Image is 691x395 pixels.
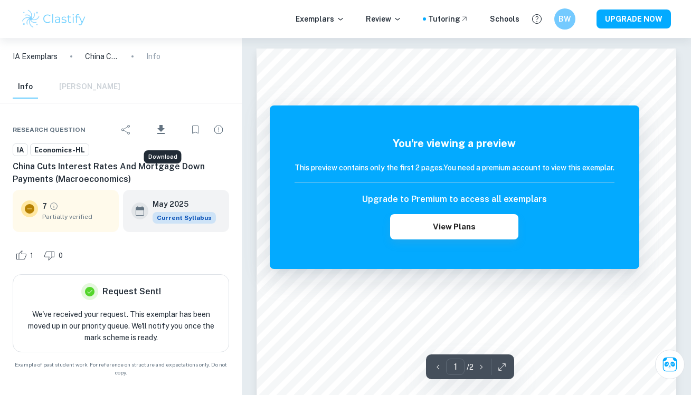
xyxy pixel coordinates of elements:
[467,361,474,373] p: / 2
[13,51,58,62] a: IA Exemplars
[428,13,469,25] a: Tutoring
[295,136,614,151] h5: You're viewing a preview
[362,193,547,206] h6: Upgrade to Premium to access all exemplars
[597,9,671,28] button: UPGRADE NOW
[53,251,69,261] span: 0
[21,8,88,30] img: Clastify logo
[41,247,69,264] div: Dislike
[13,145,27,156] span: IA
[13,247,39,264] div: Like
[22,309,220,343] p: We've received your request. This exemplar has been moved up in our priority queue. We'll notify ...
[85,51,119,62] p: China Cuts Interest Rates And Mortgage Down Payments (Macroeconomics)
[655,350,685,379] button: Ask Clai
[153,212,216,224] div: This exemplar is based on the current syllabus. Feel free to refer to it for inspiration/ideas wh...
[102,285,161,298] h6: Request Sent!
[116,119,137,140] div: Share
[146,51,160,62] p: Info
[185,119,206,140] div: Bookmark
[49,201,59,211] a: Grade partially verified
[31,145,89,156] span: Economics-HL
[139,116,183,143] div: Download
[144,150,182,163] div: Download
[13,160,229,186] h6: China Cuts Interest Rates And Mortgage Down Payments (Macroeconomics)
[24,251,39,261] span: 1
[153,212,216,224] span: Current Syllabus
[13,125,86,134] span: Research question
[208,119,229,140] div: Report issue
[153,198,207,210] h6: May 2025
[366,13,402,25] p: Review
[30,143,89,157] a: Economics-HL
[390,214,518,239] button: View Plans
[13,75,38,99] button: Info
[296,13,345,25] p: Exemplars
[13,143,28,157] a: IA
[42,200,47,212] p: 7
[528,10,546,28] button: Help and Feedback
[490,13,519,25] a: Schools
[559,13,571,25] h6: BW
[42,212,110,221] span: Partially verified
[554,8,575,30] button: BW
[295,162,614,174] h6: This preview contains only the first 2 pages. You need a premium account to view this exemplar.
[13,361,229,377] span: Example of past student work. For reference on structure and expectations only. Do not copy.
